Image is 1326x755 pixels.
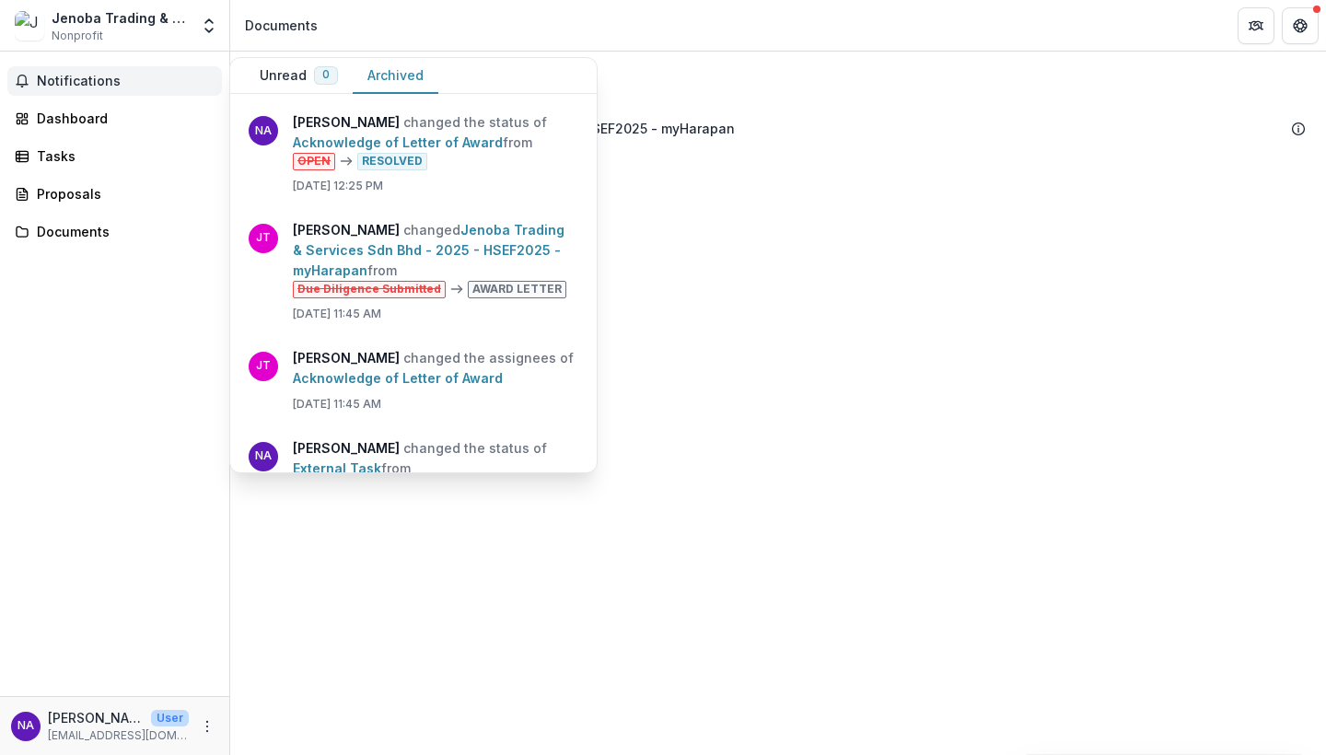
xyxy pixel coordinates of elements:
p: changed from [293,220,578,298]
button: Notifications [7,66,222,96]
p: changed the assignees of [293,348,578,389]
span: Notifications [37,74,215,89]
a: Documents [7,216,222,247]
a: Tasks [7,141,222,171]
button: Unread [245,58,353,94]
div: Tasks [37,146,207,166]
a: Dashboard [7,103,222,134]
div: Documents [245,16,318,35]
span: 0 [322,68,330,81]
div: Proposals [37,184,207,203]
button: More [196,715,218,738]
p: changed the status of from [293,112,578,170]
img: Jenoba Trading & Services Sdn Bhd [15,11,44,41]
p: changed the status of from [293,438,578,496]
p: User [151,710,189,726]
a: Acknowledge of Letter of Award [293,370,503,386]
a: Proposals [7,179,222,209]
span: Nonprofit [52,28,103,44]
div: Documents [37,222,207,241]
p: [EMAIL_ADDRESS][DOMAIN_NAME] [48,727,189,744]
p: [PERSON_NAME] [48,708,144,727]
button: Archived [353,58,438,94]
button: Open entity switcher [196,7,222,44]
div: Jenoba Trading & Services Sdn Bhd [52,8,189,28]
nav: breadcrumb [238,12,325,39]
div: Jenoba Trading & Services Sdn Bhd - 2025 - HSEF2025 - myHarapan [243,111,1313,145]
button: Partners [1238,7,1274,44]
a: Jenoba Trading & Services Sdn Bhd - 2025 - HSEF2025 - myHarapan [293,222,564,278]
div: Dashboard [37,109,207,128]
a: External Task [293,460,381,476]
button: Get Help [1282,7,1319,44]
div: Najib Alias [17,720,34,732]
a: Acknowledge of Letter of Award [293,134,503,150]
